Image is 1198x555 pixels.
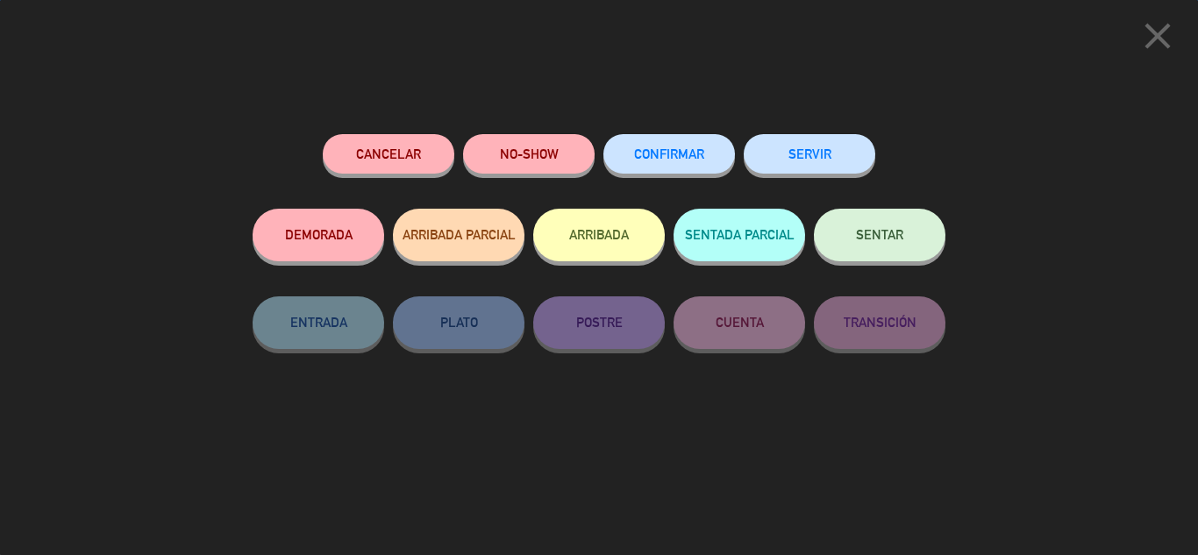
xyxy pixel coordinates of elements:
[744,134,875,174] button: SERVIR
[674,296,805,349] button: CUENTA
[393,296,524,349] button: PLATO
[814,296,945,349] button: TRANSICIÓN
[403,227,516,242] span: ARRIBADA PARCIAL
[634,146,704,161] span: CONFIRMAR
[1136,14,1180,58] i: close
[1130,13,1185,65] button: close
[814,209,945,261] button: SENTAR
[533,296,665,349] button: POSTRE
[463,134,595,174] button: NO-SHOW
[393,209,524,261] button: ARRIBADA PARCIAL
[323,134,454,174] button: Cancelar
[674,209,805,261] button: SENTADA PARCIAL
[603,134,735,174] button: CONFIRMAR
[856,227,903,242] span: SENTAR
[253,296,384,349] button: ENTRADA
[253,209,384,261] button: DEMORADA
[533,209,665,261] button: ARRIBADA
